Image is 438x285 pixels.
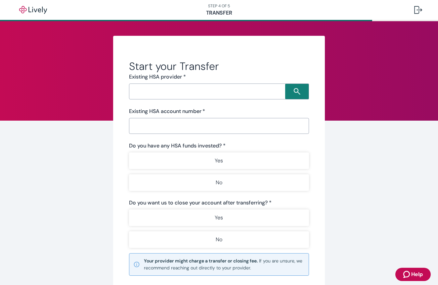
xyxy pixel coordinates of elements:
[129,152,309,169] button: Yes
[403,270,411,278] svg: Zendesk support icon
[131,87,285,96] input: Search input
[129,142,226,150] label: Do you have any HSA funds invested? *
[294,88,300,95] svg: Search icon
[216,179,222,187] p: No
[129,231,309,248] button: No
[215,157,223,165] p: Yes
[129,73,186,81] label: Existing HSA provider *
[129,174,309,191] button: No
[129,60,309,73] h2: Start your Transfer
[129,107,205,115] label: Existing HSA account number
[395,268,431,281] button: Zendesk support iconHelp
[15,6,52,14] img: Lively
[129,199,272,207] label: Do you want us to close your account after transferring? *
[409,2,427,18] button: Log out
[411,270,423,278] span: Help
[285,84,309,99] button: Search icon
[144,257,305,271] small: If you are unsure, we recommend reaching out directly to your provider.
[216,236,222,244] p: No
[129,209,309,226] button: Yes
[144,258,258,264] strong: Your provider might charge a transfer or closing fee.
[215,214,223,222] p: Yes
